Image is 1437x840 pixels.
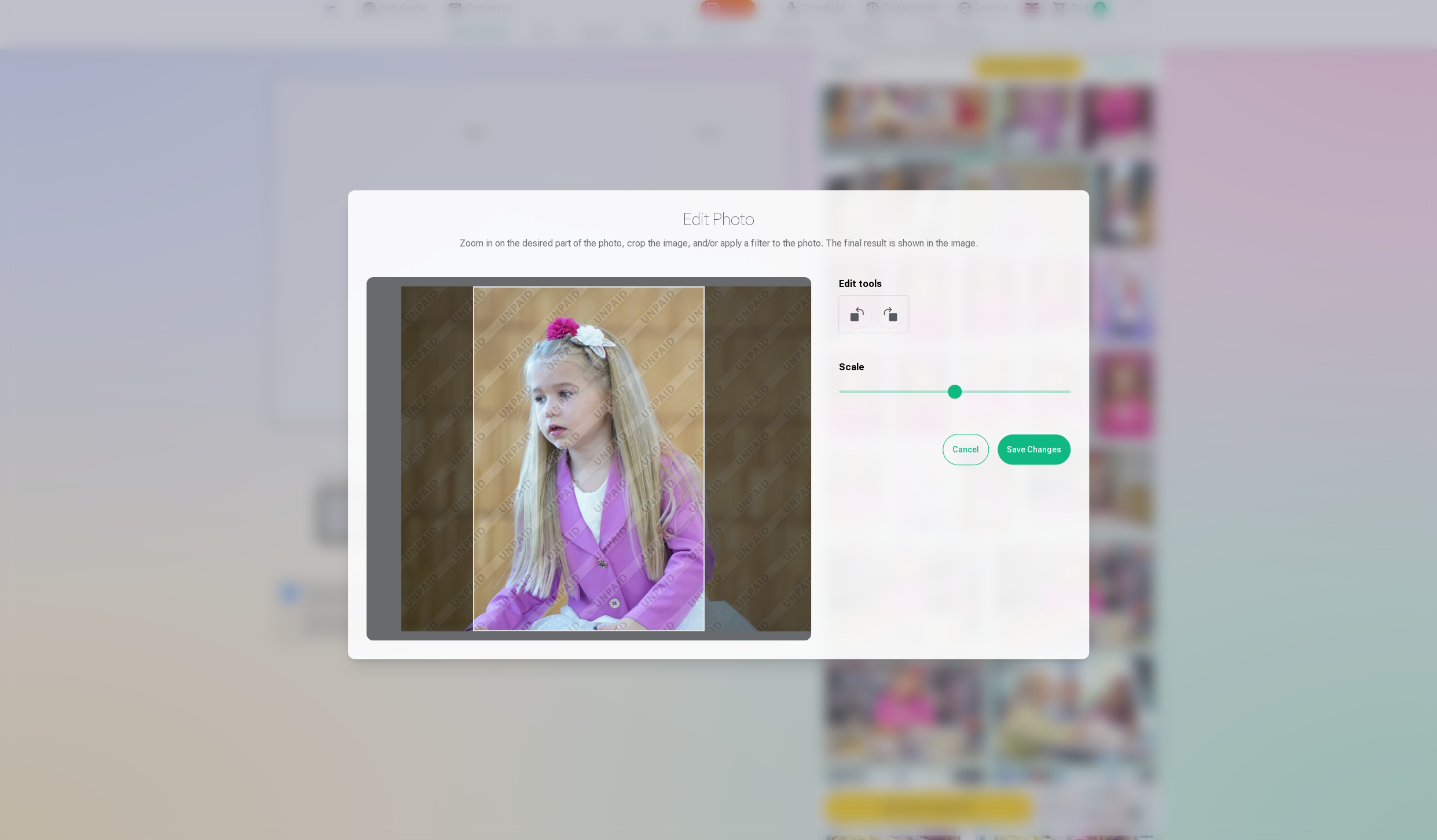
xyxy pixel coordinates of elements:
[366,209,1071,230] h3: Edit Photo
[998,434,1071,465] button: Save Changes
[839,277,1071,291] h5: Edit tools
[943,434,988,465] button: Cancel
[366,237,1071,250] div: Zoom in on the desired part of the photo, crop the image, and/or apply a filter to the photo. The...
[839,360,1071,374] h5: Scale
